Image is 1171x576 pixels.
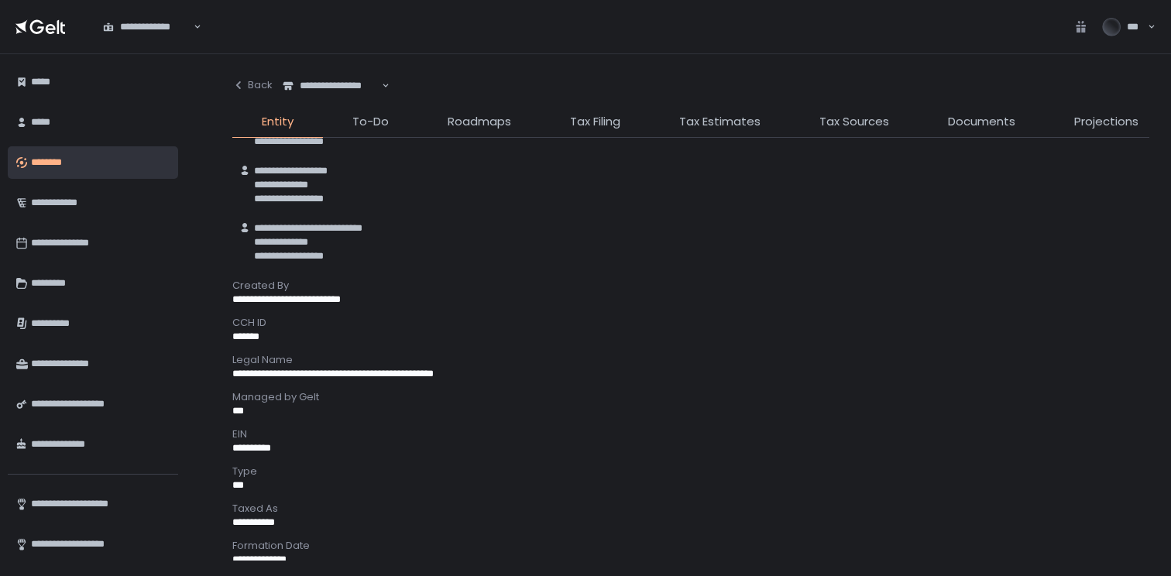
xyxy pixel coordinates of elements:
[352,113,389,131] span: To-Do
[379,78,380,94] input: Search for option
[1074,113,1138,131] span: Projections
[679,113,761,131] span: Tax Estimates
[232,353,1149,367] div: Legal Name
[232,70,273,101] button: Back
[232,279,1149,293] div: Created By
[93,11,201,43] div: Search for option
[273,70,390,102] div: Search for option
[232,539,1149,553] div: Formation Date
[262,113,294,131] span: Entity
[232,390,1149,404] div: Managed by Gelt
[232,502,1149,516] div: Taxed As
[570,113,620,131] span: Tax Filing
[232,465,1149,478] div: Type
[448,113,511,131] span: Roadmaps
[819,113,889,131] span: Tax Sources
[948,113,1015,131] span: Documents
[191,19,192,35] input: Search for option
[232,316,1149,330] div: CCH ID
[232,427,1149,441] div: EIN
[232,78,273,92] div: Back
